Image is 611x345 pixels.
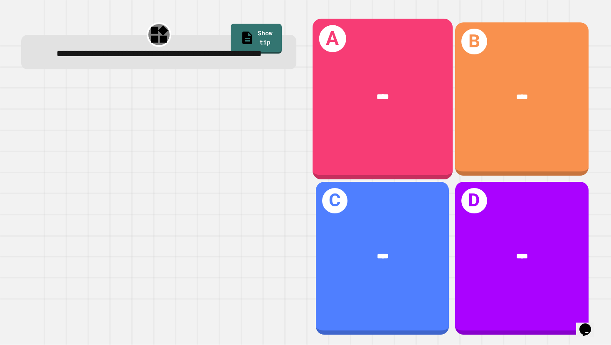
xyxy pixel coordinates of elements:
[461,29,487,54] h1: B
[319,25,346,52] h1: A
[576,312,603,337] iframe: chat widget
[231,24,282,54] a: Show tip
[461,188,487,214] h1: D
[322,188,348,214] h1: C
